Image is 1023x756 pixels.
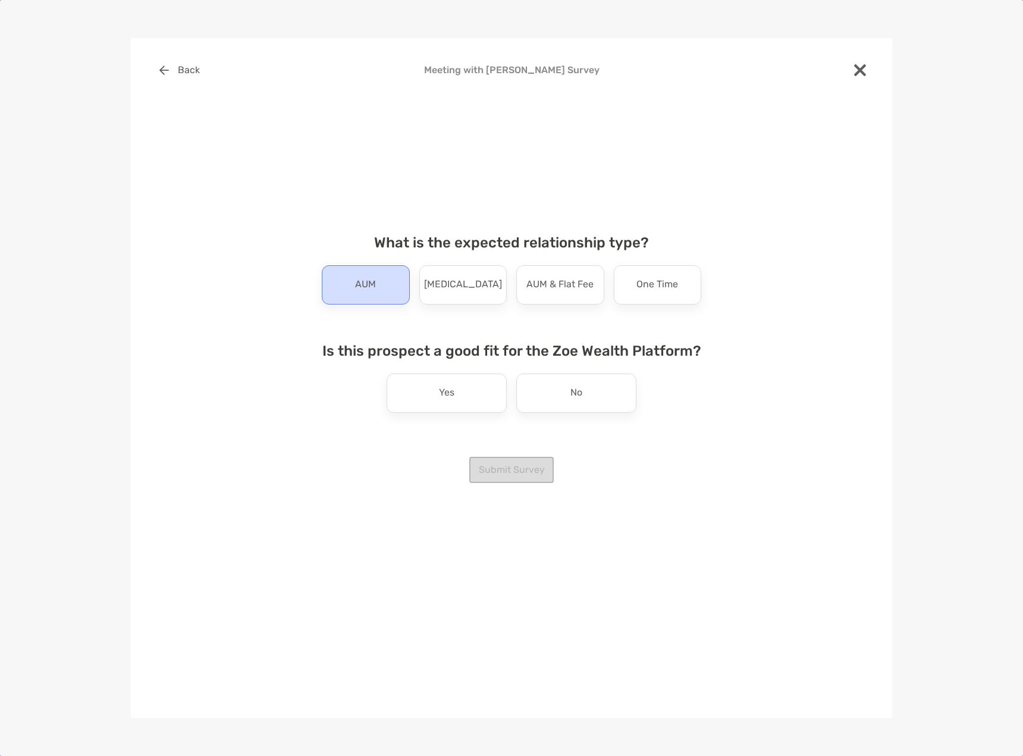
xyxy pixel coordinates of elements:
p: One Time [636,275,678,294]
p: AUM & Flat Fee [526,275,594,294]
p: AUM [355,275,376,294]
button: Back [150,57,209,83]
h4: What is the expected relationship type? [312,234,711,251]
p: [MEDICAL_DATA] [424,275,502,294]
h4: Is this prospect a good fit for the Zoe Wealth Platform? [312,343,711,359]
img: button icon [159,65,169,75]
h4: Meeting with [PERSON_NAME] Survey [150,64,873,76]
p: Yes [439,384,454,403]
p: No [570,384,582,403]
img: close modal [854,64,866,76]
